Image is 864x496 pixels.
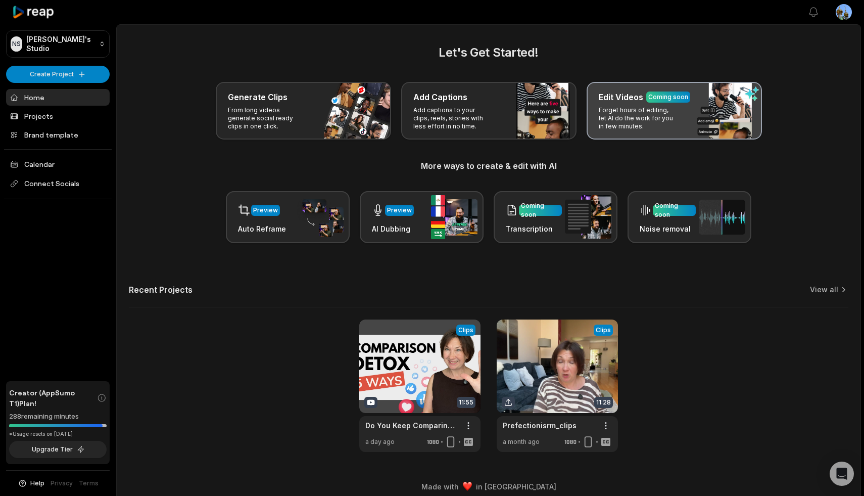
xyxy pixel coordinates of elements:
div: Made with in [GEOGRAPHIC_DATA] [126,481,851,492]
a: Privacy [51,479,73,488]
p: [PERSON_NAME]'s Studio [26,35,95,53]
h2: Recent Projects [129,285,193,295]
h3: AI Dubbing [372,223,414,234]
img: noise_removal.png [699,200,745,235]
h3: Generate Clips [228,91,287,103]
a: Prefectionisrm_clips [503,420,577,431]
button: Upgrade Tier [9,441,107,458]
div: Coming soon [648,93,688,102]
a: Projects [6,108,110,124]
span: Creator (AppSumo T1) Plan! [9,387,97,409]
h3: Noise removal [640,223,696,234]
p: From long videos generate social ready clips in one click. [228,106,306,130]
span: Connect Socials [6,174,110,193]
a: Terms [79,479,99,488]
a: Calendar [6,156,110,172]
button: Help [18,479,44,488]
h3: More ways to create & edit with AI [129,160,848,172]
a: Brand template [6,126,110,143]
a: Home [6,89,110,106]
a: View all [810,285,838,295]
img: ai_dubbing.png [431,195,477,239]
p: Add captions to your clips, reels, stories with less effort in no time. [413,106,492,130]
div: Preview [387,206,412,215]
button: Create Project [6,66,110,83]
p: Forget hours of editing, let AI do the work for you in few minutes. [599,106,677,130]
div: Open Intercom Messenger [830,462,854,486]
div: 288 remaining minutes [9,412,107,422]
div: *Usage resets on [DATE] [9,430,107,438]
img: transcription.png [565,195,611,239]
h3: Transcription [506,223,562,234]
h3: Add Captions [413,91,467,103]
span: Help [30,479,44,488]
h3: Edit Videos [599,91,643,103]
div: Coming soon [521,201,560,219]
div: Preview [253,206,278,215]
h3: Auto Reframe [238,223,286,234]
div: Coming soon [655,201,694,219]
h2: Let's Get Started! [129,43,848,62]
a: Do You Keep Comparing Yourself? 5 Ways to Break Free [365,420,458,431]
img: heart emoji [463,482,472,491]
img: auto_reframe.png [297,198,344,237]
div: NS [11,36,22,52]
